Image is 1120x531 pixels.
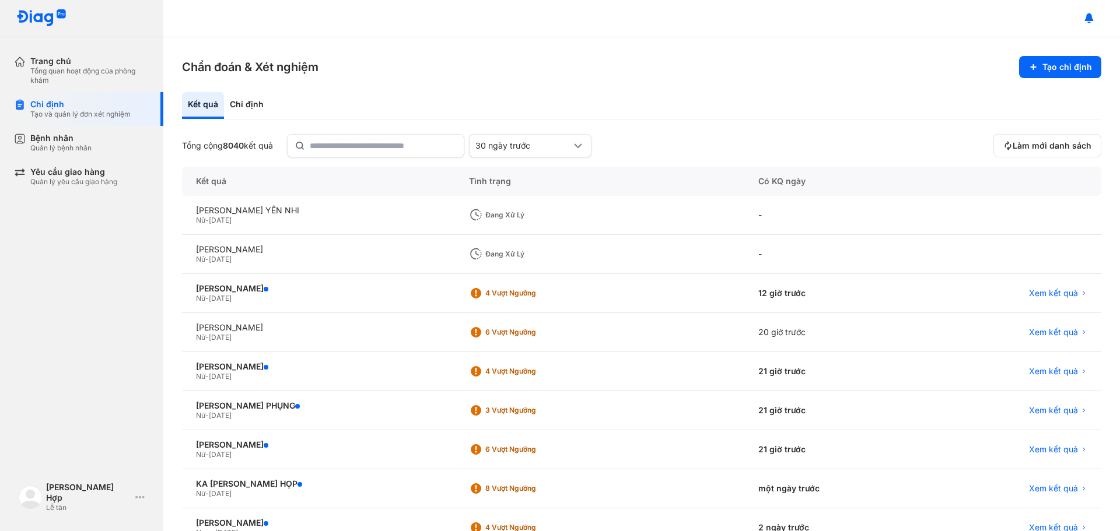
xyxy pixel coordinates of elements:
div: Lễ tân [46,503,131,512]
img: logo [19,486,42,509]
div: [PERSON_NAME] PHỤNG [196,400,441,411]
div: [PERSON_NAME] [196,322,441,333]
div: 3 Vượt ngưỡng [485,406,579,415]
span: Nữ [196,411,205,420]
span: - [205,411,209,420]
div: Kết quả [182,92,224,119]
span: Nữ [196,294,205,303]
span: - [205,372,209,381]
span: [DATE] [209,489,232,498]
img: logo [16,9,66,27]
div: Trang chủ [30,56,149,66]
div: Chỉ định [224,92,269,119]
div: một ngày trước [744,469,926,508]
span: Nữ [196,216,205,224]
span: - [205,255,209,263]
h3: Chẩn đoán & Xét nghiệm [182,59,318,75]
span: - [205,216,209,224]
div: Có KQ ngày [744,167,926,196]
span: [DATE] [209,372,232,381]
span: [DATE] [209,450,232,459]
div: 21 giờ trước [744,352,926,391]
button: Tạo chỉ định [1019,56,1101,78]
div: 6 Vượt ngưỡng [485,445,579,454]
span: [DATE] [209,294,232,303]
div: Quản lý bệnh nhân [30,143,92,153]
div: [PERSON_NAME] [196,244,441,255]
div: 30 ngày trước [475,140,571,151]
span: [DATE] [209,255,232,263]
div: - [744,235,926,274]
div: [PERSON_NAME] [196,283,441,294]
span: [DATE] [209,411,232,420]
div: 21 giờ trước [744,430,926,469]
span: Xem kết quả [1029,405,1078,416]
span: 8040 [223,140,244,150]
div: Kết quả [182,167,455,196]
div: [PERSON_NAME] YẾN NHI [196,205,441,216]
div: KA [PERSON_NAME] HỌP [196,479,441,489]
span: - [205,333,209,342]
span: - [205,450,209,459]
div: Đang xử lý [485,210,579,220]
span: - [205,294,209,303]
div: - [744,196,926,235]
div: Bệnh nhân [30,133,92,143]
span: Nữ [196,489,205,498]
div: 21 giờ trước [744,391,926,430]
span: Xem kết quả [1029,444,1078,455]
div: 4 Vượt ngưỡng [485,367,579,376]
div: Tình trạng [455,167,744,196]
div: Đang xử lý [485,249,579,259]
div: 20 giờ trước [744,313,926,352]
span: Xem kết quả [1029,483,1078,494]
div: Tổng quan hoạt động của phòng khám [30,66,149,85]
span: Nữ [196,333,205,342]
div: Tổng cộng kết quả [182,140,273,151]
span: - [205,489,209,498]
div: Chỉ định [30,99,131,110]
span: Xem kết quả [1029,288,1078,298]
div: 12 giờ trước [744,274,926,313]
span: Xem kết quả [1029,327,1078,337]
div: [PERSON_NAME] [196,439,441,450]
div: [PERSON_NAME] Hợp [46,482,131,503]
div: [PERSON_NAME] [196,518,441,528]
span: Nữ [196,372,205,381]
div: Tạo và quản lý đơn xét nghiệm [30,110,131,119]
button: Làm mới danh sách [993,134,1101,157]
div: 8 Vượt ngưỡng [485,484,579,493]
div: 6 Vượt ngưỡng [485,328,579,337]
span: Nữ [196,450,205,459]
div: Yêu cầu giao hàng [30,167,117,177]
span: [DATE] [209,333,232,342]
span: Xem kết quả [1029,366,1078,377]
div: Quản lý yêu cầu giao hàng [30,177,117,187]
span: [DATE] [209,216,232,224]
div: 4 Vượt ngưỡng [485,289,579,298]
span: Làm mới danh sách [1013,140,1091,151]
div: [PERSON_NAME] [196,361,441,372]
span: Nữ [196,255,205,263]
